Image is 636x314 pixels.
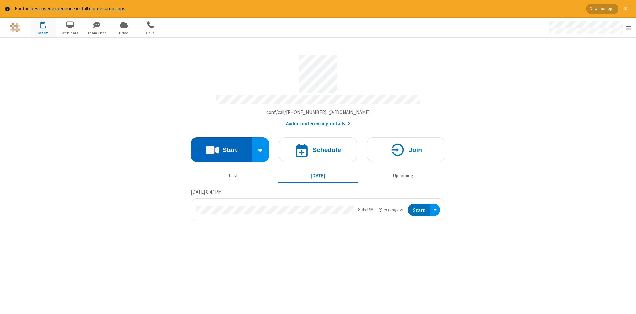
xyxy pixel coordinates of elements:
[278,170,358,182] button: [DATE]
[222,147,237,153] h4: Start
[586,4,618,14] button: Download App
[193,170,273,182] button: Past
[543,18,636,37] div: Open menu
[84,30,109,36] span: Team Chat
[367,137,445,162] button: Join
[358,206,374,214] div: 8:45 PM
[31,30,56,36] span: Meet
[286,120,350,128] button: Audio conferencing details
[279,137,357,162] button: Schedule
[266,109,370,116] button: Copy my meeting room linkCopy my meeting room link
[266,109,370,115] span: Copy my meeting room link
[10,23,20,32] img: QA Selenium DO NOT DELETE OR CHANGE
[138,30,163,36] span: Calls
[191,189,222,195] span: [DATE] 8:47 PM
[312,147,341,153] h4: Schedule
[379,207,403,213] em: in progress
[409,147,422,153] h4: Join
[2,18,27,37] button: Logo
[45,21,49,26] div: 1
[430,204,440,216] div: Open menu
[408,204,430,216] button: Start
[191,137,252,162] button: Start
[621,4,631,14] button: Close alert
[191,188,445,221] section: Today's Meetings
[111,30,136,36] span: Drive
[15,5,581,13] div: For the best user experience install our desktop apps.
[252,137,269,162] div: Start conference options
[191,50,445,127] section: Account details
[58,30,82,36] span: Webinars
[363,170,443,182] button: Upcoming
